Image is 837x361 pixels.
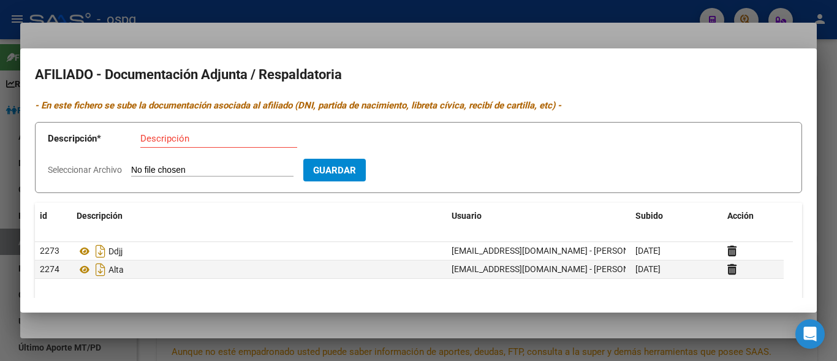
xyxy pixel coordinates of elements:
[72,203,447,229] datatable-header-cell: Descripción
[635,211,663,221] span: Subido
[40,264,59,274] span: 2274
[40,246,59,256] span: 2273
[303,159,366,181] button: Guardar
[93,241,108,261] i: Descargar documento
[631,203,722,229] datatable-header-cell: Subido
[452,264,659,274] span: [EMAIL_ADDRESS][DOMAIN_NAME] - [PERSON_NAME]
[93,260,108,279] i: Descargar documento
[108,265,124,275] span: Alta
[452,246,659,256] span: [EMAIL_ADDRESS][DOMAIN_NAME] - [PERSON_NAME]
[35,203,72,229] datatable-header-cell: id
[48,165,122,175] span: Seleccionar Archivo
[77,211,123,221] span: Descripción
[35,63,802,86] h2: AFILIADO - Documentación Adjunta / Respaldatoria
[313,165,356,176] span: Guardar
[635,246,661,256] span: [DATE]
[795,319,825,349] div: Open Intercom Messenger
[48,132,140,146] p: Descripción
[722,203,784,229] datatable-header-cell: Acción
[40,211,47,221] span: id
[447,203,631,229] datatable-header-cell: Usuario
[452,211,482,221] span: Usuario
[35,100,561,111] i: - En este fichero se sube la documentación asociada al afiliado (DNI, partida de nacimiento, libr...
[727,211,754,221] span: Acción
[108,246,123,256] span: Ddjj
[635,264,661,274] span: [DATE]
